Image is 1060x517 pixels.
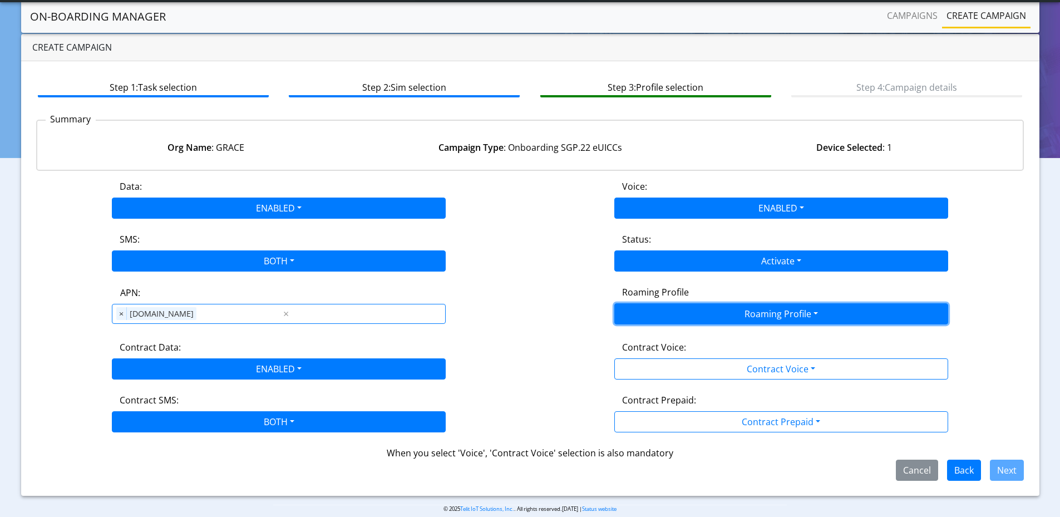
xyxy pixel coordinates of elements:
button: Back [947,460,981,481]
div: : 1 [692,141,1016,154]
btn: Step 1: Task selection [38,76,269,97]
div: : GRACE [44,141,368,154]
span: [DOMAIN_NAME] [127,307,196,321]
button: Contract Prepaid [614,411,948,432]
button: ENABLED [112,198,446,219]
p: Summary [46,112,96,126]
label: Contract SMS: [120,393,179,407]
button: Roaming Profile [614,303,948,324]
button: Activate [614,250,948,272]
a: On-Boarding Manager [30,6,166,28]
label: Contract Prepaid: [622,393,696,407]
div: : Onboarding SGP.22 eUICCs [368,141,692,154]
strong: Device Selected [816,141,882,154]
a: Status website [582,505,617,513]
btn: Step 4: Campaign details [791,76,1022,97]
btn: Step 3: Profile selection [540,76,771,97]
label: Data: [120,180,142,193]
button: ENABLED [614,198,948,219]
label: APN: [120,286,140,299]
btn: Step 2: Sim selection [289,76,520,97]
button: BOTH [112,250,446,272]
div: Create campaign [21,34,1039,61]
span: × [116,307,127,321]
button: ENABLED [112,358,446,380]
label: Voice: [622,180,647,193]
label: Status: [622,233,651,246]
label: Contract Data: [120,341,181,354]
button: Cancel [896,460,938,481]
label: SMS: [120,233,140,246]
span: Clear all [282,307,291,321]
button: BOTH [112,411,446,432]
strong: Campaign Type [438,141,504,154]
button: Contract Voice [614,358,948,380]
button: Next [990,460,1024,481]
strong: Org Name [167,141,211,154]
a: Telit IoT Solutions, Inc. [460,505,514,513]
div: When you select 'Voice', 'Contract Voice' selection is also mandatory [36,446,1024,460]
label: Roaming Profile [622,285,689,299]
a: Create campaign [942,4,1031,27]
a: Campaigns [882,4,942,27]
label: Contract Voice: [622,341,686,354]
p: © 2025 . All rights reserved.[DATE] | [273,505,787,513]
